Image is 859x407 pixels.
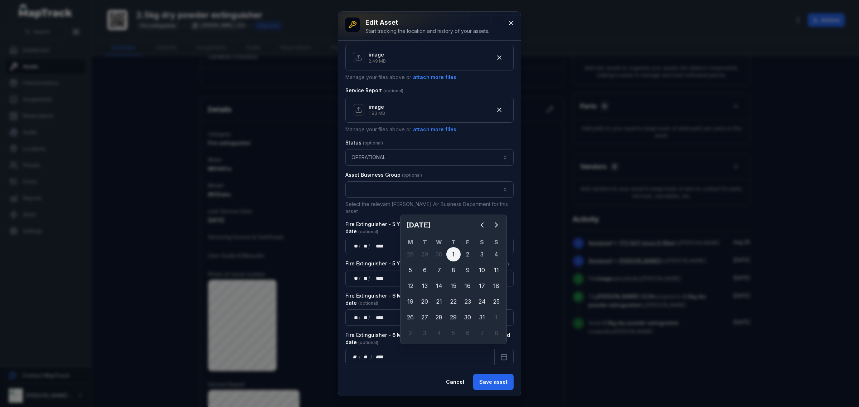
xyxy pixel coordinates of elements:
[351,314,359,321] div: day,
[446,263,461,277] div: Thursday 8 May 2025
[461,294,475,309] div: 23
[489,247,504,261] div: 4
[432,238,446,246] th: W
[475,247,489,261] div: Saturday 3 May 2025
[403,326,418,340] div: 2
[432,279,446,293] div: 14
[489,310,504,324] div: Sunday 1 June 2025
[403,218,504,341] div: May 2025
[418,263,432,277] div: Tuesday 6 May 2025
[432,294,446,309] div: Wednesday 21 May 2025
[432,310,446,324] div: Wednesday 28 May 2025
[373,353,386,361] div: year,
[446,247,461,261] div: 1
[475,279,489,293] div: 17
[345,221,514,235] label: Fire Extinguisher - 5 Year Inspection/Test LAST completed date
[418,247,432,261] div: 29
[418,310,432,324] div: Tuesday 27 May 2025
[461,263,475,277] div: 9
[345,171,422,178] label: Asset Business Group
[403,263,418,277] div: 5
[418,310,432,324] div: 27
[403,279,418,293] div: Monday 12 May 2025
[432,247,446,261] div: 30
[475,238,489,246] th: S
[475,294,489,309] div: Saturday 24 May 2025
[461,263,475,277] div: Friday 9 May 2025
[475,326,489,340] div: 7
[475,326,489,340] div: Saturday 7 June 2025
[446,238,461,246] th: T
[432,294,446,309] div: 21
[489,326,504,340] div: 8
[446,310,461,324] div: Thursday 29 May 2025
[446,310,461,324] div: 29
[475,263,489,277] div: Saturday 10 May 2025
[369,51,386,58] p: image
[475,247,489,261] div: 3
[446,279,461,293] div: Thursday 15 May 2025
[432,247,446,261] div: Wednesday 30 April 2025
[489,279,504,293] div: Sunday 18 May 2025
[461,279,475,293] div: 16
[418,247,432,261] div: Tuesday 29 April 2025
[489,218,504,232] button: Next
[418,238,432,246] th: T
[371,275,384,282] div: year,
[413,73,457,81] button: attach more files
[403,294,418,309] div: Monday 19 May 2025
[365,18,489,28] h3: Edit asset
[475,294,489,309] div: 24
[345,260,509,267] label: Fire Extinguisher - 5 Year Inspection/Test NEXT due date
[446,294,461,309] div: Thursday 22 May 2025
[403,326,418,340] div: Monday 2 June 2025
[368,314,371,321] div: /
[489,263,504,277] div: 11
[446,326,461,340] div: Thursday 5 June 2025
[461,247,475,261] div: Friday 2 May 2025
[359,242,361,250] div: /
[475,263,489,277] div: 10
[432,310,446,324] div: 28
[473,374,514,390] button: Save asset
[345,201,514,215] p: Select the relevant [PERSON_NAME] Air Business Department for this asset
[475,310,489,324] div: Saturday 31 May 2025
[461,310,475,324] div: Friday 30 May 2025
[361,353,371,361] div: month,
[403,218,504,341] div: Calendar
[403,238,418,246] th: M
[345,139,383,146] label: Status
[413,126,457,133] button: attach more files
[371,314,384,321] div: year,
[489,294,504,309] div: 25
[418,263,432,277] div: 6
[345,332,514,346] label: Fire Extinguisher - 6 Monthly Tagging/Inspection LAST completed date
[403,294,418,309] div: 19
[475,310,489,324] div: 31
[359,275,361,282] div: /
[418,294,432,309] div: Tuesday 20 May 2025
[489,294,504,309] div: Sunday 25 May 2025
[461,326,475,340] div: 6
[440,374,470,390] button: Cancel
[475,279,489,293] div: Saturday 17 May 2025
[359,314,361,321] div: /
[489,310,504,324] div: 1
[351,275,359,282] div: day,
[369,103,385,111] p: image
[351,242,359,250] div: day,
[461,326,475,340] div: Friday 6 June 2025
[369,58,386,64] p: 2.49 MB
[461,238,475,246] th: F
[461,294,475,309] div: Friday 23 May 2025
[345,87,403,94] label: Service Report
[418,279,432,293] div: 13
[446,279,461,293] div: 15
[446,294,461,309] div: 22
[489,326,504,340] div: Sunday 8 June 2025
[361,275,368,282] div: month,
[489,247,504,261] div: Sunday 4 May 2025
[446,326,461,340] div: 5
[432,326,446,340] div: Wednesday 4 June 2025
[351,353,359,361] div: day,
